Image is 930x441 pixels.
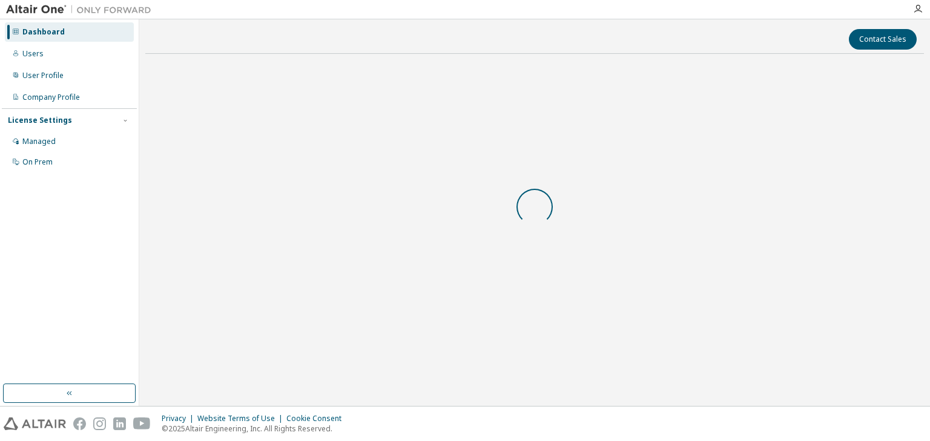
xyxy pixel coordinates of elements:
[197,414,286,423] div: Website Terms of Use
[849,29,917,50] button: Contact Sales
[22,27,65,37] div: Dashboard
[73,417,86,430] img: facebook.svg
[286,414,349,423] div: Cookie Consent
[6,4,157,16] img: Altair One
[162,414,197,423] div: Privacy
[22,49,44,59] div: Users
[8,116,72,125] div: License Settings
[162,423,349,434] p: © 2025 Altair Engineering, Inc. All Rights Reserved.
[4,417,66,430] img: altair_logo.svg
[22,157,53,167] div: On Prem
[93,417,106,430] img: instagram.svg
[22,93,80,102] div: Company Profile
[22,137,56,146] div: Managed
[22,71,64,80] div: User Profile
[113,417,126,430] img: linkedin.svg
[133,417,151,430] img: youtube.svg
